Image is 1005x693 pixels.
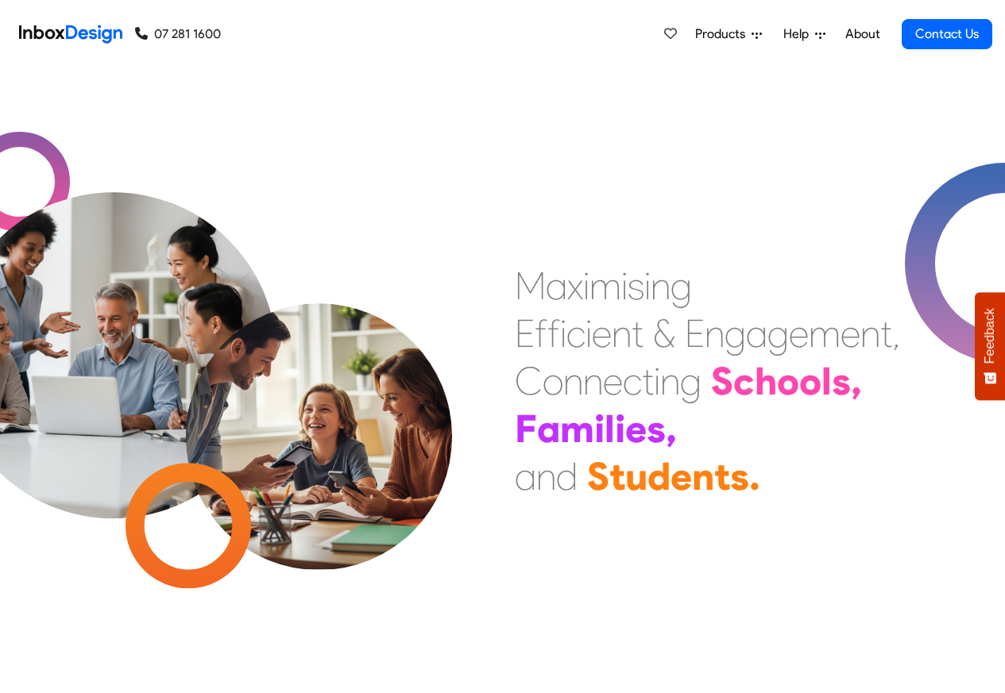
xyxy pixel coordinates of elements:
a: Contact Us [902,19,992,49]
a: 07 281 1600 [135,25,221,44]
div: n [612,310,632,357]
span: Products [695,25,752,44]
div: i [654,357,660,405]
div: o [543,357,563,405]
div: a [537,405,560,452]
div: M [515,262,546,310]
div: o [799,357,821,405]
div: n [705,310,725,357]
div: t [609,452,625,500]
div: e [592,310,612,357]
div: n [651,262,671,310]
div: , [892,310,900,357]
div: s [628,262,644,310]
div: n [692,452,714,500]
div: g [680,357,702,405]
div: m [809,310,841,357]
button: Feedback - Show survey [975,292,1005,400]
div: a [515,452,536,500]
div: d [647,452,671,500]
div: c [733,357,755,405]
div: l [605,405,615,452]
div: t [642,357,654,405]
a: About [841,18,884,50]
div: e [603,357,623,405]
div: g [671,262,692,310]
div: s [832,357,851,405]
div: m [589,262,621,310]
div: i [621,262,628,310]
div: g [725,310,746,357]
div: a [746,310,767,357]
div: d [556,452,578,500]
div: F [515,405,537,452]
div: s [647,405,666,452]
div: e [625,405,647,452]
div: t [632,310,644,357]
div: f [535,310,547,357]
div: h [755,357,777,405]
div: n [860,310,880,357]
div: . [749,452,760,500]
div: , [666,405,677,452]
div: t [714,452,730,500]
div: i [586,310,592,357]
div: i [644,262,651,310]
div: m [560,405,594,452]
div: c [623,357,642,405]
div: n [536,452,556,500]
div: t [880,310,892,357]
div: u [625,452,647,500]
div: E [515,310,535,357]
span: Feedback [983,308,997,364]
div: a [546,262,567,310]
div: e [671,452,692,500]
div: n [563,357,583,405]
div: S [711,357,733,405]
div: Maximising Efficient & Engagement, Connecting Schools, Families, and Students. [515,262,900,500]
div: f [547,310,560,357]
div: g [767,310,789,357]
div: n [660,357,680,405]
div: S [587,452,609,500]
div: , [851,357,862,405]
div: l [821,357,832,405]
div: s [730,452,749,500]
div: c [566,310,586,357]
span: Help [783,25,815,44]
div: e [789,310,809,357]
div: x [567,262,583,310]
div: C [515,357,543,405]
div: o [777,357,799,405]
a: Products [689,18,768,50]
div: i [615,405,625,452]
img: parents_with_child.png [153,237,485,570]
div: n [583,357,603,405]
div: E [685,310,705,357]
div: i [583,262,589,310]
a: Help [777,18,832,50]
div: i [594,405,605,452]
div: & [653,310,675,357]
div: i [560,310,566,357]
div: e [841,310,860,357]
